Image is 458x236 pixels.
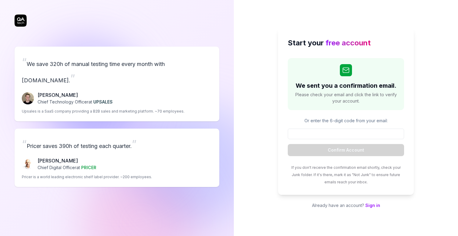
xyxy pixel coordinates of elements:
[70,72,75,85] span: ”
[22,158,34,170] img: Chris Chalkitis
[22,136,212,152] p: Pricer saves 390h of testing each quarter.
[22,55,27,69] span: “
[365,203,380,208] a: Sign in
[22,92,34,104] img: Fredrik Seidl
[291,165,401,184] span: If you don't receive the confirmation email shortly, check your Junk folder. If it's there, mark ...
[93,99,113,104] span: UPSALES
[22,137,27,151] span: “
[38,91,113,99] p: [PERSON_NAME]
[288,117,404,124] p: Or enter the 6-digit code from your email:
[278,202,414,208] p: Already have an account?
[15,129,219,187] a: “Pricer saves 390h of testing each quarter.”Chris Chalkitis[PERSON_NAME]Chief Digital Officerat P...
[15,47,219,121] a: “We save 320h of manual testing time every month with [DOMAIN_NAME].”Fredrik Seidl[PERSON_NAME]Ch...
[81,165,96,170] span: PRICER
[22,109,184,114] p: Upsales is a SaaS company providing a B2B sales and marketing platform. ~70 employees.
[38,99,113,105] p: Chief Technology Officer at
[288,144,404,156] button: Confirm Account
[132,137,137,151] span: ”
[38,157,96,164] p: [PERSON_NAME]
[22,174,152,180] p: Pricer is a world leading electronic shelf label provider. ~200 employees.
[326,38,371,47] span: free account
[288,38,404,48] h2: Start your
[22,54,212,87] p: We save 320h of manual testing time every month with [DOMAIN_NAME].
[294,91,398,104] span: Please check your email and click the link to verify your account.
[38,164,96,171] p: Chief Digital Officer at
[296,81,397,90] h2: We sent you a confirmation email.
